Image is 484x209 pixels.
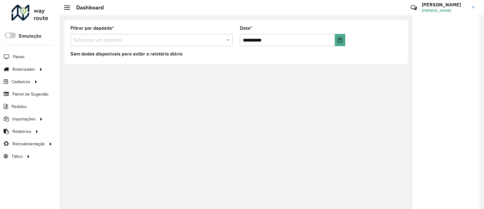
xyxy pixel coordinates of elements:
[12,153,23,160] span: Tático
[240,25,252,32] label: Data
[12,116,36,122] span: Importações
[12,91,49,97] span: Painel de Sugestão
[12,128,31,135] span: Relatórios
[12,79,30,85] span: Cadastros
[19,32,41,40] label: Simulação
[12,103,27,110] span: Pedidos
[70,4,104,11] h2: Dashboard
[407,1,420,14] a: Contato Rápido
[70,25,114,32] label: Filtrar por depósito
[13,54,24,60] span: Painel
[12,66,35,72] span: Roteirizador
[70,50,182,58] label: Sem dados disponíveis para exibir o relatório diário
[422,8,467,13] span: [PERSON_NAME]
[422,2,467,8] h3: [PERSON_NAME]
[335,34,345,46] button: Choose Date
[12,141,45,147] span: Retroalimentação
